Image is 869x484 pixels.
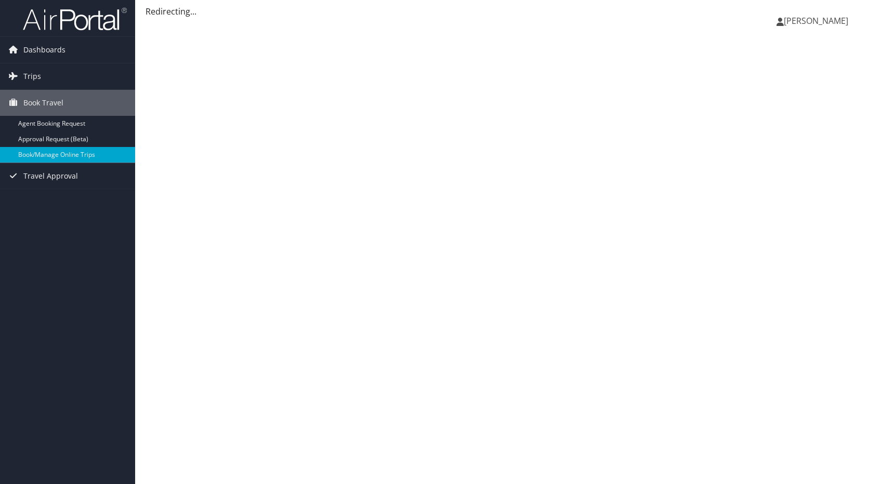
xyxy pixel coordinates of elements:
span: [PERSON_NAME] [784,15,848,26]
span: Dashboards [23,37,65,63]
a: [PERSON_NAME] [776,5,859,36]
div: Redirecting... [146,5,859,18]
span: Trips [23,63,41,89]
span: Travel Approval [23,163,78,189]
img: airportal-logo.png [23,7,127,31]
span: Book Travel [23,90,63,116]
